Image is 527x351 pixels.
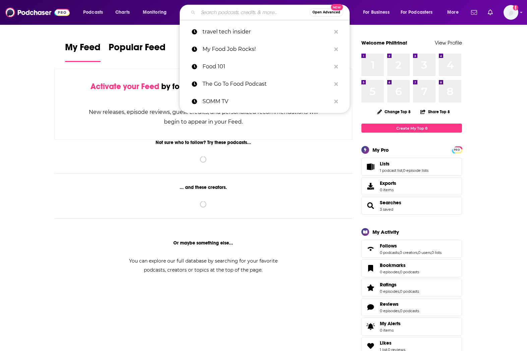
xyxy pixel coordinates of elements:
a: 0 episodes [380,289,399,294]
div: My Pro [372,147,389,153]
span: Lists [361,158,462,176]
span: Charts [115,8,130,17]
span: Follows [361,240,462,258]
span: Bookmarks [380,262,406,268]
p: travel tech insider [202,23,331,41]
div: Search podcasts, credits, & more... [186,5,356,20]
button: open menu [78,7,112,18]
span: Exports [380,180,396,186]
a: 0 creators [400,250,417,255]
a: My Feed [65,42,101,62]
a: Create My Top 8 [361,124,462,133]
a: 0 podcasts [380,250,399,255]
span: More [447,8,459,17]
a: Exports [361,177,462,195]
button: open menu [138,7,175,18]
span: Follows [380,243,397,249]
a: Reviews [380,301,419,307]
a: Likes [364,341,377,351]
a: Bookmarks [364,264,377,273]
span: Reviews [380,301,399,307]
span: , [417,250,418,255]
span: New [331,4,343,10]
span: Likes [380,340,392,346]
a: My Alerts [361,318,462,336]
span: 0 items [380,188,396,192]
button: Share Top 8 [420,105,450,118]
a: 3 saved [380,207,393,212]
a: Follows [364,244,377,254]
div: ... and these creators. [54,185,352,190]
button: open menu [396,7,443,18]
div: My Activity [372,229,399,235]
a: Reviews [364,302,377,312]
span: 0 items [380,328,401,333]
span: , [399,270,400,274]
a: 0 lists [431,250,442,255]
a: Show notifications dropdown [468,7,480,18]
a: View Profile [435,40,462,46]
span: , [399,250,400,255]
a: My Food Job Rocks! [180,41,350,58]
span: For Business [363,8,390,17]
a: Lists [380,161,428,167]
img: User Profile [504,5,518,20]
span: , [399,308,400,313]
p: The Go To Food Podcast [202,75,331,93]
span: My Alerts [380,321,401,327]
img: Podchaser - Follow, Share and Rate Podcasts [5,6,70,19]
a: Popular Feed [109,42,166,62]
a: travel tech insider [180,23,350,41]
a: 0 users [418,250,431,255]
input: Search podcasts, credits, & more... [198,7,309,18]
span: Lists [380,161,390,167]
button: Open AdvancedNew [309,8,343,16]
span: Bookmarks [361,259,462,277]
svg: Add a profile image [513,5,518,10]
a: 0 episode lists [403,168,428,173]
span: Popular Feed [109,42,166,57]
a: Charts [111,7,134,18]
a: Bookmarks [380,262,419,268]
span: Ratings [380,282,397,288]
p: My Food Job Rocks! [202,41,331,58]
a: Food 101 [180,58,350,75]
span: , [399,289,400,294]
span: Ratings [361,279,462,297]
div: New releases, episode reviews, guest credits, and personalized recommendations will begin to appe... [88,107,318,127]
a: 0 podcasts [400,308,419,313]
a: 0 podcasts [400,270,419,274]
div: Not sure who to follow? Try these podcasts... [54,140,352,145]
span: Activate your Feed [91,81,159,91]
span: Searches [361,197,462,215]
a: The Go To Food Podcast [180,75,350,93]
a: PRO [453,147,461,152]
span: Podcasts [83,8,103,17]
a: Show notifications dropdown [485,7,495,18]
a: Searches [364,201,377,210]
span: Logged in as philtrina.farquharson [504,5,518,20]
a: SOMM TV [180,93,350,110]
a: 0 episodes [380,270,399,274]
span: My Feed [65,42,101,57]
p: SOMM TV [202,93,331,110]
button: open menu [358,7,398,18]
a: Searches [380,200,401,206]
a: 1 podcast list [380,168,402,173]
a: Ratings [380,282,419,288]
span: My Alerts [364,322,377,331]
a: Follows [380,243,442,249]
p: Food 101 [202,58,331,75]
span: , [402,168,403,173]
div: by following Podcasts, Creators, Lists, and other Users! [88,82,318,101]
a: 0 podcasts [400,289,419,294]
div: You can explore our full database by searching for your favorite podcasts, creators or topics at ... [121,257,286,275]
a: Welcome Philtrina! [361,40,407,46]
a: Lists [364,162,377,171]
span: Open Advanced [312,11,340,14]
button: Show profile menu [504,5,518,20]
